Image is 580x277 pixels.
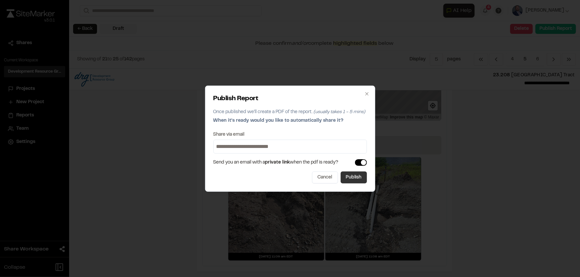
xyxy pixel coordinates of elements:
button: Publish [341,172,367,183]
label: Share via email [213,132,245,137]
span: When it's ready would you like to automatically share it? [213,119,344,123]
h2: Publish Report [213,94,367,104]
span: (usually takes 1 - 5 mins) [314,110,366,114]
span: Send you an email with a when the pdf is ready? [213,159,339,166]
p: Once published we'll create a PDF of the report. [213,108,367,116]
button: Cancel [312,172,338,183]
span: private link [265,161,290,165]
